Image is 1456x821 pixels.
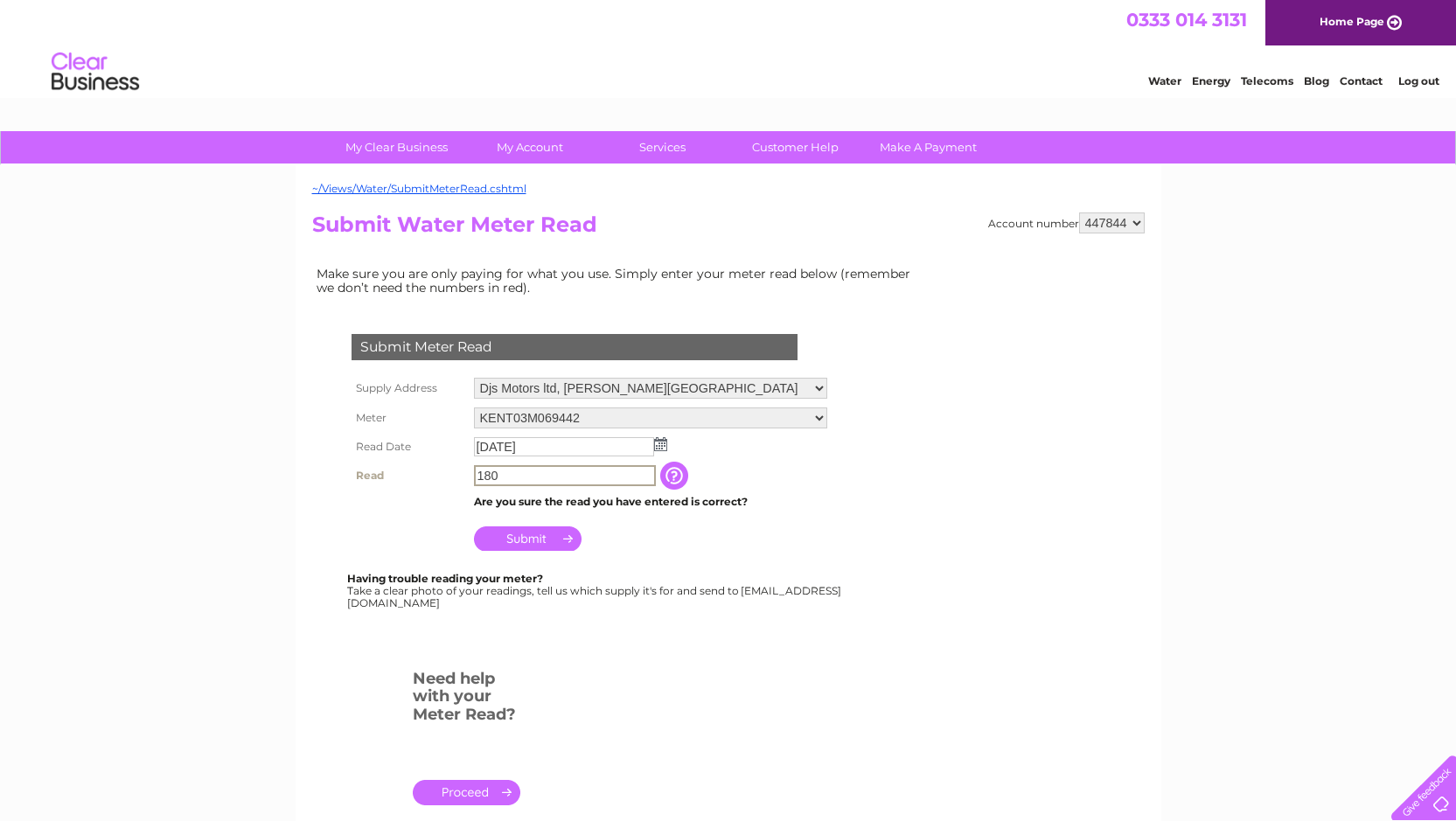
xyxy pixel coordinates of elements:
[413,780,520,805] a: .
[988,212,1145,233] div: Account number
[347,461,470,491] th: Read
[1340,74,1383,87] a: Contact
[312,182,526,195] a: ~/Views/Water/SubmitMeterRead.cshtml
[312,212,1145,246] h2: Submit Water Meter Read
[1192,74,1230,87] a: Energy
[1148,74,1181,87] a: Water
[590,131,735,164] a: Services
[723,131,867,164] a: Customer Help
[1241,74,1293,87] a: Telecoms
[413,666,520,733] h3: Need help with your Meter Read?
[312,262,924,299] td: Make sure you are only paying for what you use. Simply enter your meter read below (remember we d...
[324,131,469,164] a: My Clear Business
[1304,74,1329,87] a: Blog
[51,45,140,99] img: logo.png
[1126,9,1247,31] a: 0333 014 3131
[347,373,470,403] th: Supply Address
[474,526,582,551] input: Submit
[470,491,832,513] td: Are you sure the read you have entered is correct?
[457,131,602,164] a: My Account
[347,573,844,609] div: Take a clear photo of your readings, tell us which supply it's for and send to [EMAIL_ADDRESS][DO...
[1398,74,1439,87] a: Log out
[347,403,470,433] th: Meter
[347,572,543,585] b: Having trouble reading your meter?
[352,334,798,360] div: Submit Meter Read
[316,10,1142,85] div: Clear Business is a trading name of Verastar Limited (registered in [GEOGRAPHIC_DATA] No. 3667643...
[856,131,1000,164] a: Make A Payment
[347,433,470,461] th: Read Date
[654,437,667,451] img: ...
[660,462,692,490] input: Information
